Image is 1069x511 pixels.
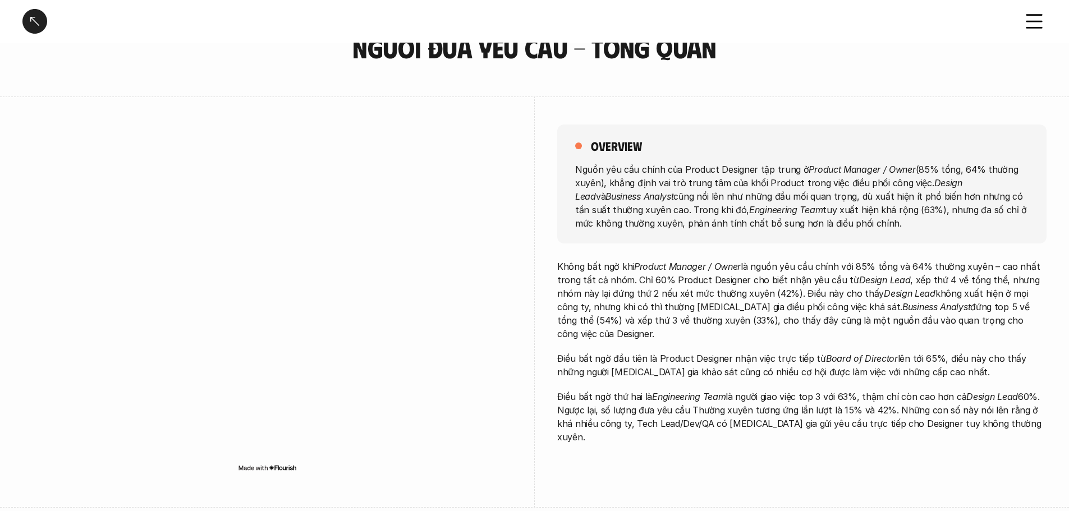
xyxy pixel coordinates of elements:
p: Điều bất ngờ đầu tiên là Product Designer nhận việc trực tiếp từ lên tới 65%, điều này cho thấy n... [557,352,1047,379]
em: Design Lead [575,177,965,201]
em: Business Analyst [605,190,673,201]
h5: overview [591,138,642,154]
em: Product Manager / Owner [634,261,741,272]
em: Design Lead [884,288,935,299]
em: Engineering Team [749,204,823,215]
em: Business Analyst [902,301,970,312]
p: Nguồn yêu cầu chính của Product Designer tập trung ở (85% tổng, 64% thường xuyên), khẳng định vai... [575,162,1029,229]
p: Điều bất ngờ thứ hai là là người giao việc top 3 với 63%, thậm chí còn cao hơn cả 60%. Ngược lại,... [557,390,1047,444]
em: Design Lead [966,391,1018,402]
iframe: Interactive or visual content [22,125,512,461]
img: Made with Flourish [238,463,297,472]
em: Product Manager / Owner [809,163,915,174]
em: Design Lead [859,274,911,286]
em: Engineering Team [652,391,726,402]
h3: Người đưa yêu cầu - Tổng quan [296,33,773,63]
p: Không bất ngờ khi là nguồn yêu cầu chính với 85% tổng và 64% thường xuyên – cao nhất trong tất cả... [557,260,1047,340]
em: Board of Director [826,353,898,364]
